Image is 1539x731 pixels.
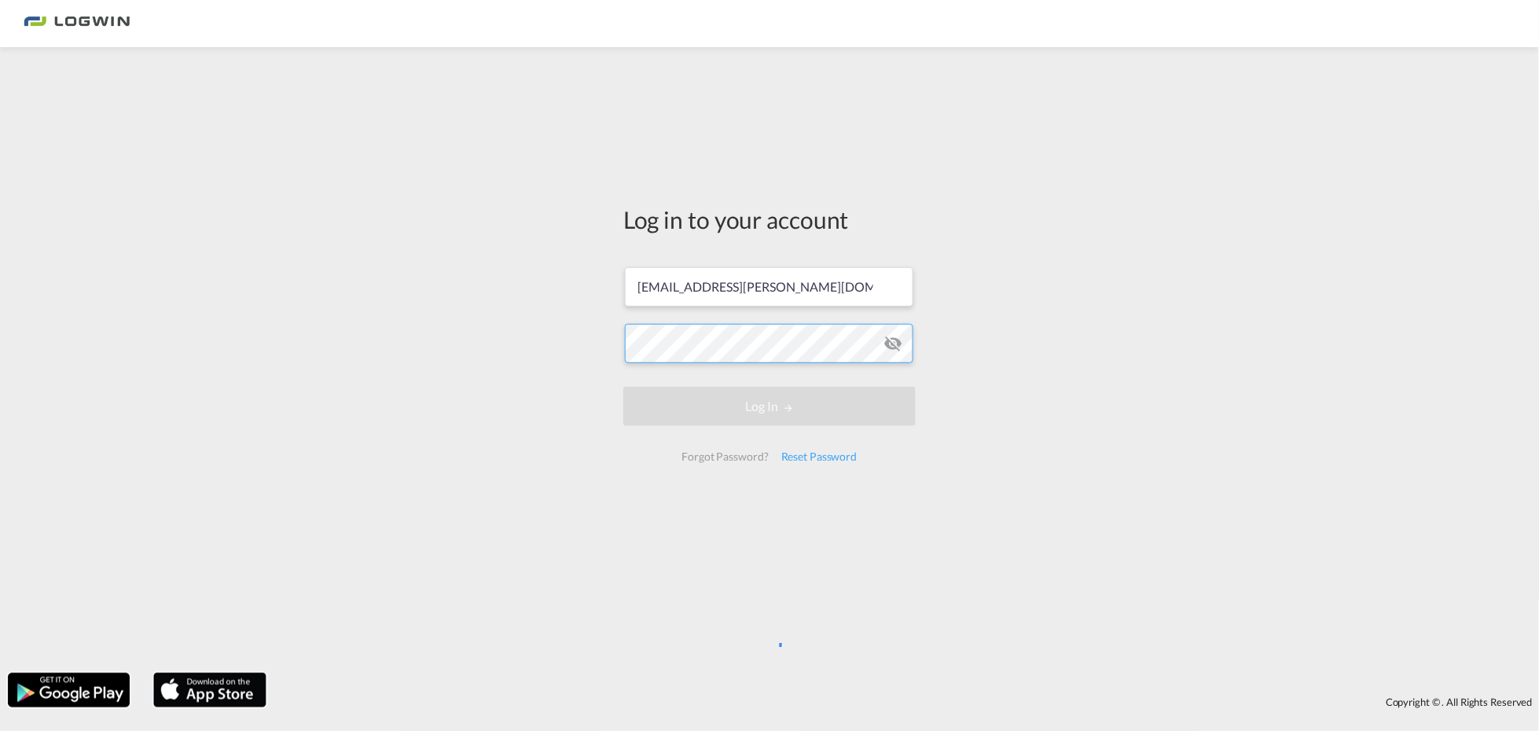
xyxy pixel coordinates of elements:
[623,203,916,236] div: Log in to your account
[675,443,774,471] div: Forgot Password?
[623,387,916,426] button: LOGIN
[775,443,864,471] div: Reset Password
[625,267,913,307] input: Enter email/phone number
[6,671,131,709] img: google.png
[152,671,268,709] img: apple.png
[274,689,1539,715] div: Copyright © . All Rights Reserved
[24,6,130,42] img: 2761ae10d95411efa20a1f5e0282d2d7.png
[883,334,902,353] md-icon: icon-eye-off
